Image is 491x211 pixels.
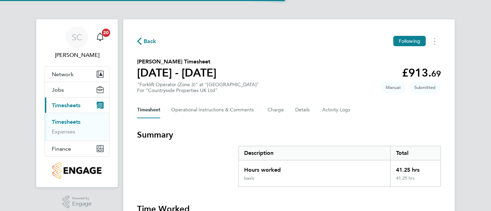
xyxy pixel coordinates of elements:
[137,37,156,46] button: Back
[45,113,109,141] div: Timesheets
[36,19,118,187] nav: Main navigation
[62,195,92,209] a: Powered byEngage
[137,88,259,93] div: For "Countryside Properties UK Ltd"
[52,162,101,179] img: countryside-properties-logo-retina.png
[45,141,109,156] button: Finance
[393,36,426,46] button: Following
[171,102,257,118] button: Operational Instructions & Comments
[244,175,254,181] div: basic
[52,145,71,152] span: Finance
[102,29,110,37] span: 20
[429,36,441,47] button: Timesheets Menu
[239,160,390,175] div: Hours worked
[45,26,109,59] a: SC[PERSON_NAME]
[268,102,284,118] button: Charge
[390,175,441,187] div: 41.25 hrs
[390,160,441,175] div: 41.25 hrs
[295,102,311,118] button: Details
[45,98,109,113] button: Timesheets
[238,146,441,187] div: Summary
[431,69,441,79] span: 69
[137,129,441,140] h3: Summary
[390,146,441,160] div: Total
[52,87,64,93] span: Jobs
[380,82,406,93] span: This timesheet was manually created.
[72,195,92,201] span: Powered by
[52,71,74,78] span: Network
[137,66,216,80] h1: [DATE] - [DATE]
[409,82,441,93] span: This timesheet is Submitted.
[137,58,216,66] h2: [PERSON_NAME] Timesheet
[52,128,75,135] a: Expenses
[144,37,156,46] span: Back
[399,38,420,44] span: Following
[52,119,80,125] a: Timesheets
[322,102,351,118] button: Activity Logs
[137,82,259,93] div: "Forklift Operator (Zone 3)" at "[GEOGRAPHIC_DATA]"
[45,51,109,59] span: Sam Carter
[93,26,107,48] a: 20
[137,102,160,118] button: Timesheet
[45,162,109,179] a: Go to home page
[45,67,109,82] button: Network
[45,82,109,97] button: Jobs
[72,201,92,207] span: Engage
[72,33,82,42] span: SC
[239,146,390,160] div: Description
[52,102,80,109] span: Timesheets
[402,66,441,79] app-decimal: £913.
